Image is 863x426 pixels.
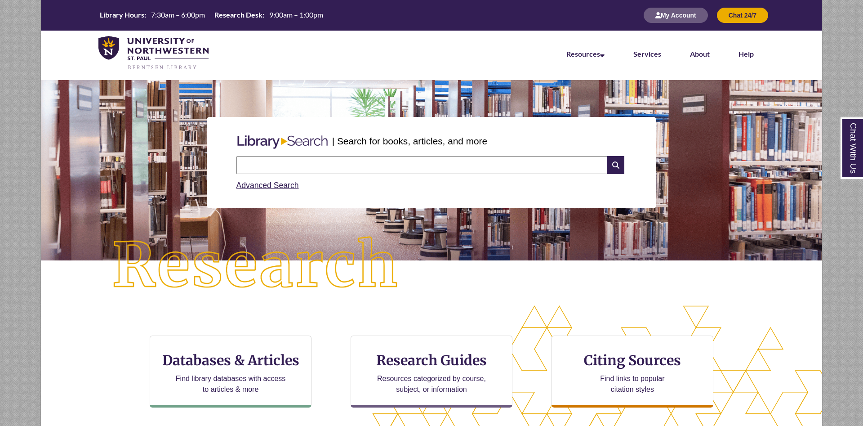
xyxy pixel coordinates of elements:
table: Hours Today [96,10,327,20]
i: Search [607,156,624,174]
button: Chat 24/7 [717,8,768,23]
h3: Research Guides [358,352,505,369]
button: My Account [644,8,708,23]
a: Citing Sources Find links to popular citation styles [552,336,713,408]
p: Resources categorized by course, subject, or information [373,373,490,395]
a: Help [738,49,754,58]
span: 9:00am – 1:00pm [269,10,323,19]
a: Chat 24/7 [717,11,768,19]
a: My Account [644,11,708,19]
a: Advanced Search [236,181,299,190]
p: Find library databases with access to articles & more [172,373,289,395]
span: 7:30am – 6:00pm [151,10,205,19]
h3: Databases & Articles [157,352,304,369]
a: Databases & Articles Find library databases with access to articles & more [150,336,311,408]
a: Research Guides Resources categorized by course, subject, or information [351,336,512,408]
th: Library Hours: [96,10,147,20]
a: Hours Today [96,10,327,21]
h3: Citing Sources [578,352,687,369]
img: UNWSP Library Logo [98,36,209,71]
a: Resources [566,49,605,58]
p: Find links to popular citation styles [588,373,676,395]
a: Services [633,49,661,58]
a: About [690,49,710,58]
img: Libary Search [233,132,332,152]
img: Research [80,205,431,327]
th: Research Desk: [211,10,266,20]
p: | Search for books, articles, and more [332,134,487,148]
